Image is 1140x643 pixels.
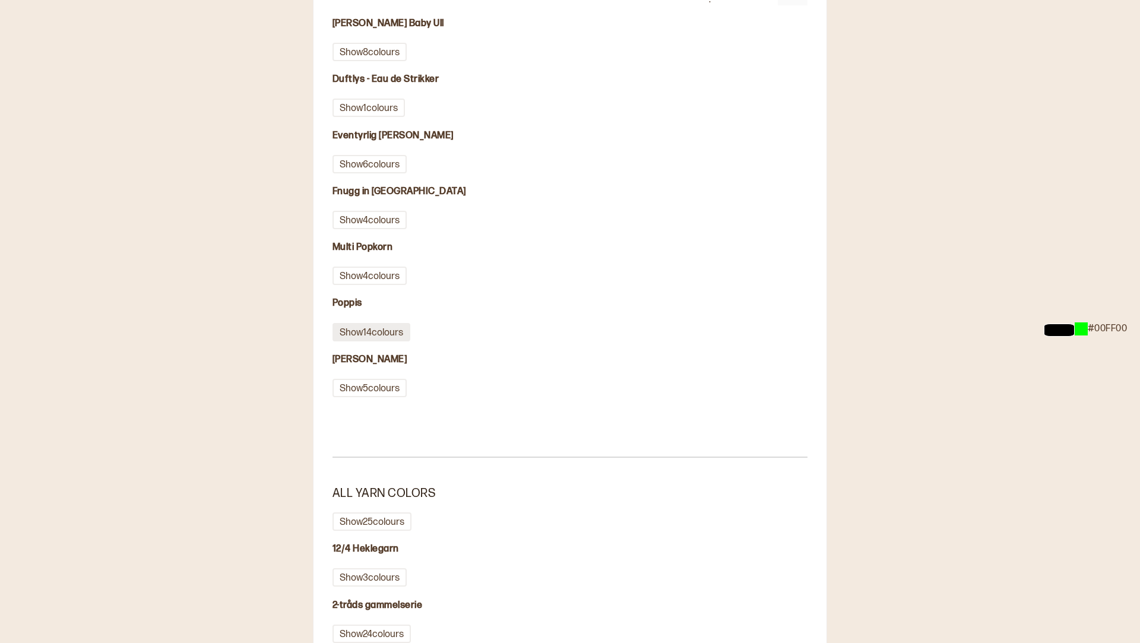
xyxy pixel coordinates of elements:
[332,155,407,173] button: Show6colours
[332,625,411,643] button: Show24colours
[332,267,407,285] button: Show4colours
[332,43,407,61] button: Show8colours
[332,99,405,117] button: Show1colours
[332,323,410,341] button: Show14colours
[332,186,807,198] h4: Fnugg in [GEOGRAPHIC_DATA]
[332,297,807,310] h4: Poppis
[332,130,807,142] h4: Eventyrlig [PERSON_NAME]
[332,487,807,500] h3: All yarn colors
[332,512,411,531] button: Show25colours
[332,379,407,397] button: Show5colours
[332,211,407,229] button: Show4colours
[332,600,807,612] h4: 2-tråds gammelserie
[332,74,807,86] h4: Duftlys - Eau de Strikker
[332,242,807,254] h4: Multi Popkorn
[332,568,407,587] button: Show3colours
[332,18,807,30] h4: [PERSON_NAME] Baby Ull
[332,354,807,366] h4: [PERSON_NAME]
[1088,323,1127,335] p: #00FF00
[332,543,807,556] h4: 12/4 Heklegarn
